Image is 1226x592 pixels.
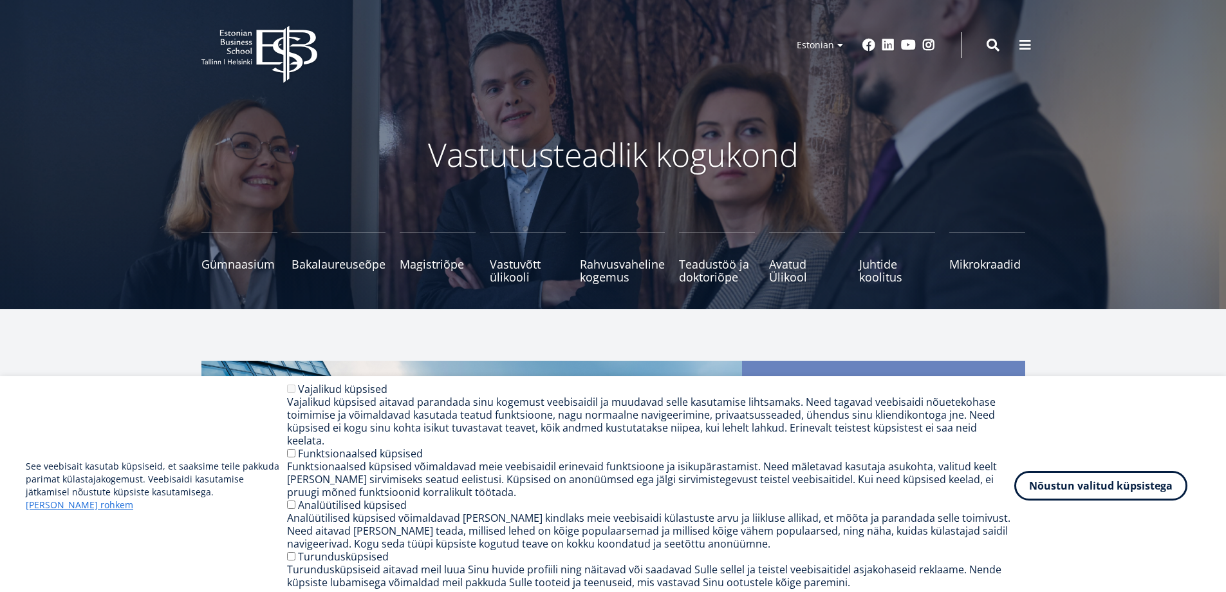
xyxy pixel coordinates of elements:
[1014,471,1187,501] button: Nõustun valitud küpsistega
[862,39,875,52] a: Facebook
[287,563,1014,589] div: Turundusküpsiseid aitavad meil luua Sinu huvide profiili ning näitavad või saadavad Sulle sellel ...
[769,258,845,283] span: Avatud Ülikool
[679,258,755,283] span: Teadustöö ja doktoriõpe
[298,446,423,461] label: Funktsionaalsed küpsised
[580,232,665,283] a: Rahvusvaheline kogemus
[859,232,935,283] a: Juhtide koolitus
[292,258,385,271] span: Bakalaureuseõpe
[859,258,935,283] span: Juhtide koolitus
[292,232,385,283] a: Bakalaureuseõpe
[922,39,935,52] a: Instagram
[298,498,407,512] label: Analüütilised küpsised
[580,258,665,283] span: Rahvusvaheline kogemus
[400,258,476,271] span: Magistriõpe
[272,135,954,174] p: Vastutusteadlik kogukond
[769,232,845,283] a: Avatud Ülikool
[287,460,1014,499] div: Funktsionaalsed küpsised võimaldavad meie veebisaidil erinevaid funktsioone ja isikupärastamist. ...
[882,39,895,52] a: Linkedin
[298,382,387,396] label: Vajalikud küpsised
[901,39,916,52] a: Youtube
[287,511,1014,550] div: Analüütilised küpsised võimaldavad [PERSON_NAME] kindlaks meie veebisaidi külastuste arvu ja liik...
[400,232,476,283] a: Magistriõpe
[287,396,1014,447] div: Vajalikud küpsised aitavad parandada sinu kogemust veebisaidil ja muudavad selle kasutamise lihts...
[298,549,389,564] label: Turundusküpsised
[949,258,1025,271] span: Mikrokraadid
[201,232,277,283] a: Gümnaasium
[490,258,566,283] span: Vastuvõtt ülikooli
[949,232,1025,283] a: Mikrokraadid
[490,232,566,283] a: Vastuvõtt ülikooli
[26,499,133,511] a: [PERSON_NAME] rohkem
[201,258,277,271] span: Gümnaasium
[26,460,287,511] p: See veebisait kasutab küpsiseid, et saaksime teile pakkuda parimat külastajakogemust. Veebisaidi ...
[679,232,755,283] a: Teadustöö ja doktoriõpe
